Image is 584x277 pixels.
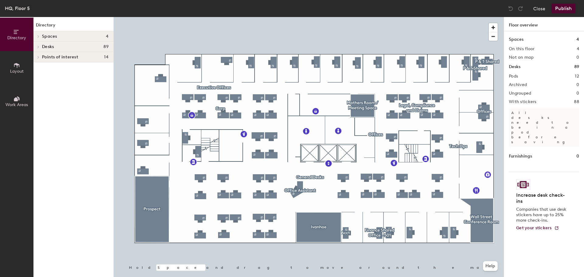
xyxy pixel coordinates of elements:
[106,34,109,39] span: 4
[483,261,498,271] button: Help
[42,55,78,60] span: Points of interest
[516,226,559,231] a: Get your stickers
[5,5,30,12] div: HQ, Floor 5
[533,4,545,13] button: Close
[516,192,568,204] h4: Increase desk check-ins
[103,44,109,49] span: 89
[574,64,579,70] h1: 89
[104,55,109,60] span: 14
[517,5,523,12] img: Redo
[509,153,532,160] h1: Furnishings
[509,108,579,147] p: All desks need to be in a pod before saving
[576,153,579,160] h1: 0
[509,64,520,70] h1: Desks
[575,74,579,79] h2: 12
[516,207,568,223] p: Companies that use desk stickers have up to 25% more check-ins.
[509,91,531,96] h2: Ungrouped
[574,99,579,104] h2: 88
[504,17,584,31] h1: Floor overview
[508,5,514,12] img: Undo
[576,82,579,87] h2: 0
[509,99,537,104] h2: With stickers
[10,69,24,74] span: Layout
[509,82,527,87] h2: Archived
[509,47,535,51] h2: On this floor
[516,179,530,190] img: Sticker logo
[7,35,26,40] span: Directory
[576,55,579,60] h2: 0
[509,74,518,79] h2: Pods
[551,4,575,13] button: Publish
[42,44,54,49] span: Desks
[577,47,579,51] h2: 4
[576,91,579,96] h2: 0
[33,22,113,31] h1: Directory
[5,102,28,107] span: Work Areas
[576,36,579,43] h1: 4
[509,36,523,43] h1: Spaces
[42,34,57,39] span: Spaces
[509,55,534,60] h2: Not on map
[516,225,552,230] span: Get your stickers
